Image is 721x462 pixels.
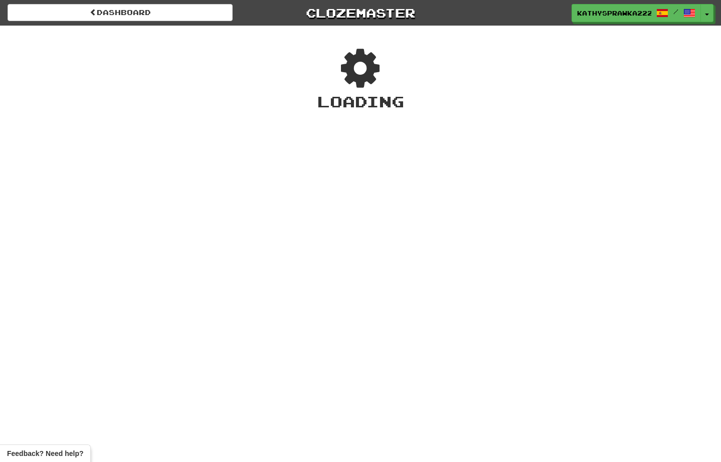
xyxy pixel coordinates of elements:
[673,8,678,15] span: /
[248,4,473,22] a: Clozemaster
[8,4,233,21] a: Dashboard
[572,4,701,22] a: kathysprawka222 /
[7,448,83,458] span: Open feedback widget
[577,9,651,18] span: kathysprawka222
